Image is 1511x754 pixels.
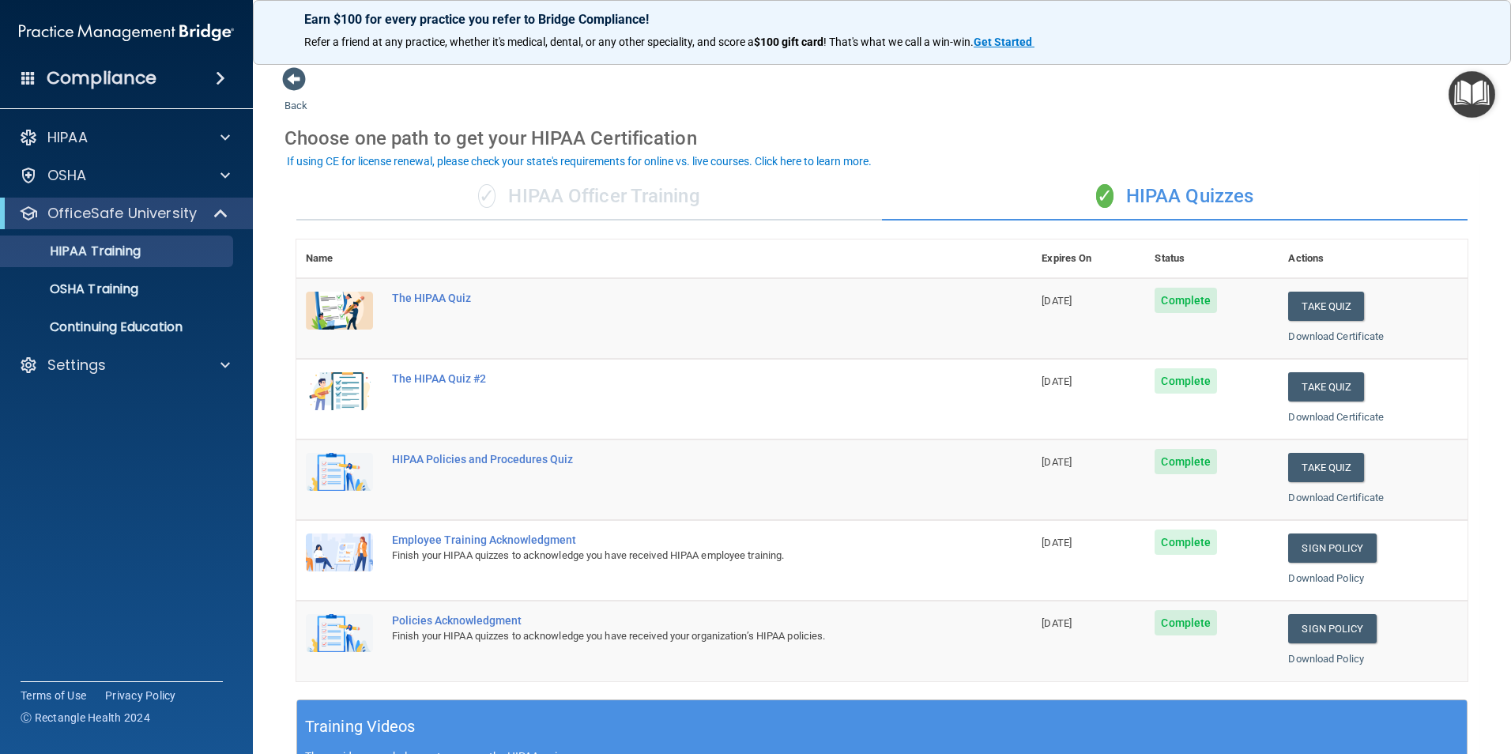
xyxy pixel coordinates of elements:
a: Download Certificate [1288,492,1384,503]
h4: Compliance [47,67,156,89]
strong: $100 gift card [754,36,823,48]
span: Complete [1155,610,1217,635]
div: Finish your HIPAA quizzes to acknowledge you have received HIPAA employee training. [392,546,953,565]
strong: Get Started [974,36,1032,48]
p: HIPAA Training [10,243,141,259]
div: HIPAA Policies and Procedures Quiz [392,453,953,466]
span: Complete [1155,449,1217,474]
button: Take Quiz [1288,372,1364,402]
th: Status [1145,239,1279,278]
a: Back [284,81,307,111]
p: Settings [47,356,106,375]
div: HIPAA Officer Training [296,173,882,221]
a: Sign Policy [1288,533,1376,563]
p: OfficeSafe University [47,204,197,223]
span: [DATE] [1042,456,1072,468]
a: Download Certificate [1288,411,1384,423]
p: OSHA Training [10,281,138,297]
a: Privacy Policy [105,688,176,703]
p: Continuing Education [10,319,226,335]
a: HIPAA [19,128,230,147]
button: Open Resource Center [1449,71,1495,118]
a: Download Policy [1288,572,1364,584]
span: [DATE] [1042,617,1072,629]
span: ✓ [478,184,496,208]
th: Actions [1279,239,1468,278]
a: OfficeSafe University [19,204,229,223]
div: Finish your HIPAA quizzes to acknowledge you have received your organization’s HIPAA policies. [392,627,953,646]
a: Get Started [974,36,1034,48]
span: Complete [1155,288,1217,313]
img: PMB logo [19,17,234,48]
div: Policies Acknowledgment [392,614,953,627]
div: The HIPAA Quiz [392,292,953,304]
th: Name [296,239,382,278]
span: Ⓒ Rectangle Health 2024 [21,710,150,726]
span: Refer a friend at any practice, whether it's medical, dental, or any other speciality, and score a [304,36,754,48]
span: ✓ [1096,184,1113,208]
h5: Training Videos [305,713,416,741]
a: Download Policy [1288,653,1364,665]
span: ! That's what we call a win-win. [823,36,974,48]
button: Take Quiz [1288,453,1364,482]
a: Settings [19,356,230,375]
a: OSHA [19,166,230,185]
div: Employee Training Acknowledgment [392,533,953,546]
span: Complete [1155,368,1217,394]
button: Take Quiz [1288,292,1364,321]
div: Choose one path to get your HIPAA Certification [284,115,1479,161]
span: [DATE] [1042,375,1072,387]
span: [DATE] [1042,295,1072,307]
a: Terms of Use [21,688,86,703]
div: HIPAA Quizzes [882,173,1468,221]
div: If using CE for license renewal, please check your state's requirements for online vs. live cours... [287,156,872,167]
a: Download Certificate [1288,330,1384,342]
p: Earn $100 for every practice you refer to Bridge Compliance! [304,12,1460,27]
div: The HIPAA Quiz #2 [392,372,953,385]
span: [DATE] [1042,537,1072,549]
span: Complete [1155,530,1217,555]
p: HIPAA [47,128,88,147]
a: Sign Policy [1288,614,1376,643]
th: Expires On [1032,239,1145,278]
button: If using CE for license renewal, please check your state's requirements for online vs. live cours... [284,153,874,169]
p: OSHA [47,166,87,185]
